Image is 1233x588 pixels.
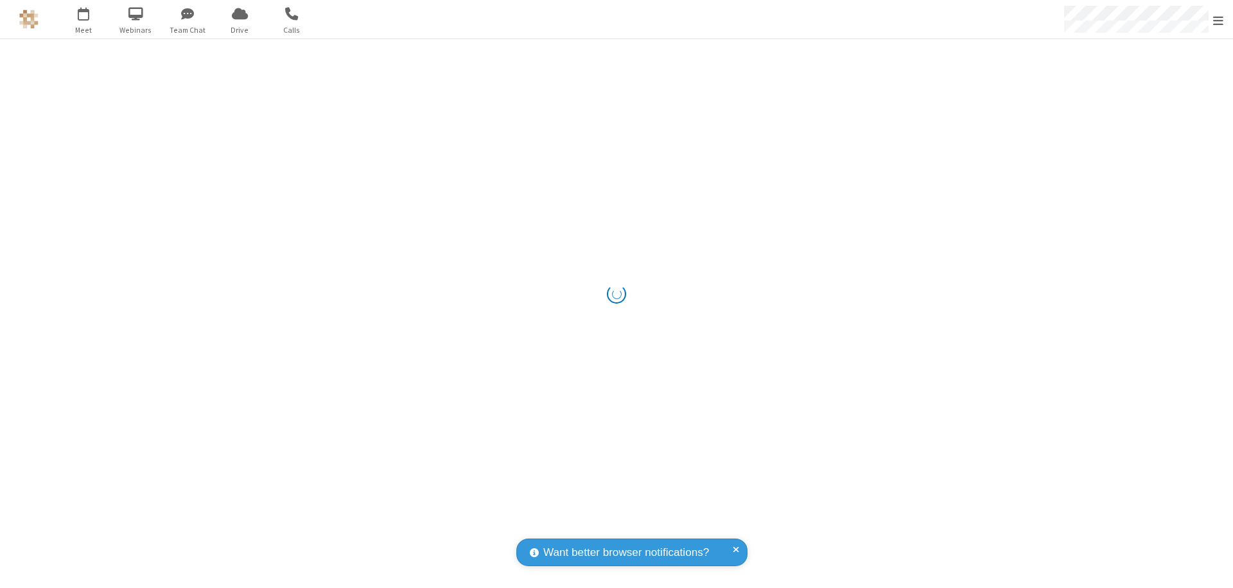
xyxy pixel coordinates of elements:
[268,24,316,36] span: Calls
[164,24,212,36] span: Team Chat
[112,24,160,36] span: Webinars
[19,10,39,29] img: QA Selenium DO NOT DELETE OR CHANGE
[216,24,264,36] span: Drive
[543,544,709,561] span: Want better browser notifications?
[60,24,108,36] span: Meet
